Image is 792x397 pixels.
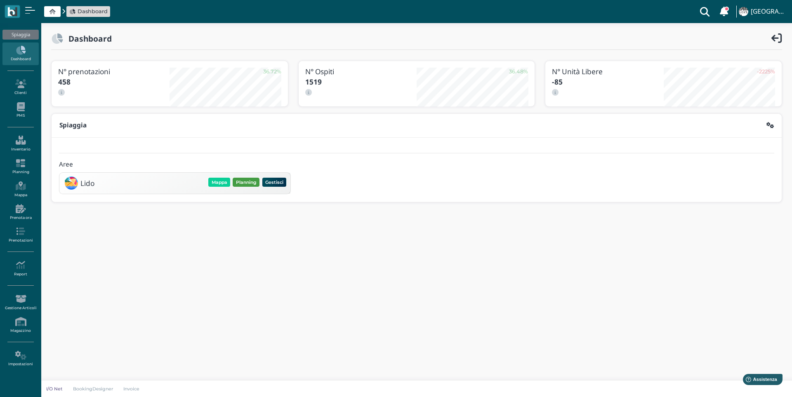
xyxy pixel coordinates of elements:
h3: N° prenotazioni [58,68,170,75]
button: Mappa [208,178,230,187]
img: logo [7,7,17,16]
button: Gestisci [262,178,287,187]
h4: Aree [59,161,73,168]
a: Mappa [2,178,38,201]
b: -85 [552,77,563,87]
button: Planning [233,178,259,187]
a: Prenotazioni [2,223,38,246]
a: Dashboard [2,42,38,65]
b: Spiaggia [59,121,87,129]
a: Inventario [2,132,38,155]
a: PMS [2,99,38,122]
h3: N° Ospiti [305,68,417,75]
span: Dashboard [78,7,108,15]
img: ... [739,7,748,16]
a: ... [GEOGRAPHIC_DATA] [738,2,787,21]
div: Spiaggia [2,30,38,40]
b: 1519 [305,77,322,87]
h3: N° Unità Libere [552,68,663,75]
h3: Lido [80,179,94,187]
h2: Dashboard [63,34,112,43]
a: Prenota ora [2,201,38,223]
b: 458 [58,77,71,87]
a: Planning [2,155,38,178]
h4: [GEOGRAPHIC_DATA] [751,8,787,15]
a: Clienti [2,76,38,99]
a: Dashboard [69,7,108,15]
span: Assistenza [24,7,54,13]
iframe: Help widget launcher [733,371,785,390]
